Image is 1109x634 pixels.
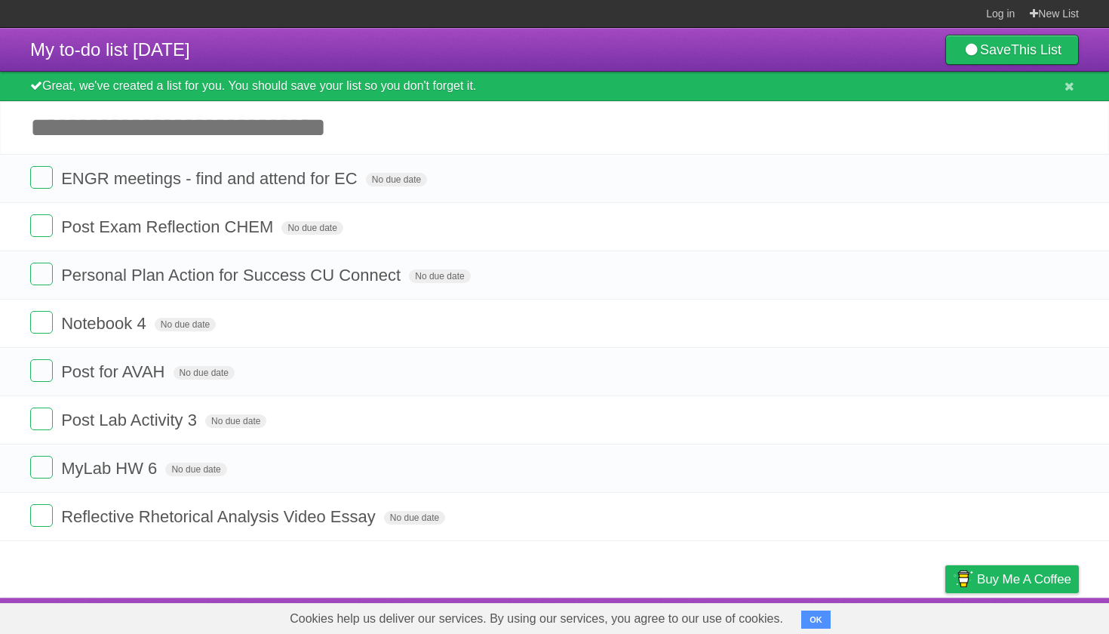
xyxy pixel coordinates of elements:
label: Done [30,311,53,334]
span: Personal Plan Action for Success CU Connect [61,266,404,285]
button: OK [801,611,831,629]
span: No due date [174,366,235,380]
span: No due date [165,463,226,476]
span: Reflective Rhetorical Analysis Video Essay [61,507,379,526]
a: Terms [874,602,908,630]
span: No due date [205,414,266,428]
span: Post for AVAH [61,362,168,381]
label: Done [30,263,53,285]
span: ENGR meetings - find and attend for EC [61,169,361,188]
span: MyLab HW 6 [61,459,161,478]
span: Post Lab Activity 3 [61,411,201,429]
span: No due date [155,318,216,331]
label: Done [30,166,53,189]
a: About [745,602,776,630]
b: This List [1011,42,1061,57]
span: Notebook 4 [61,314,150,333]
label: Done [30,504,53,527]
a: Privacy [926,602,965,630]
a: SaveThis List [945,35,1079,65]
a: Buy me a coffee [945,565,1079,593]
span: Cookies help us deliver our services. By using our services, you agree to our use of cookies. [275,604,798,634]
a: Suggest a feature [984,602,1079,630]
label: Done [30,359,53,382]
span: No due date [281,221,343,235]
span: My to-do list [DATE] [30,39,190,60]
a: Developers [794,602,856,630]
label: Done [30,214,53,237]
span: No due date [366,173,427,186]
label: Done [30,408,53,430]
span: No due date [384,511,445,525]
span: Buy me a coffee [977,566,1071,592]
span: Post Exam Reflection CHEM [61,217,277,236]
img: Buy me a coffee [953,566,973,592]
label: Done [30,456,53,479]
span: No due date [409,269,470,283]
